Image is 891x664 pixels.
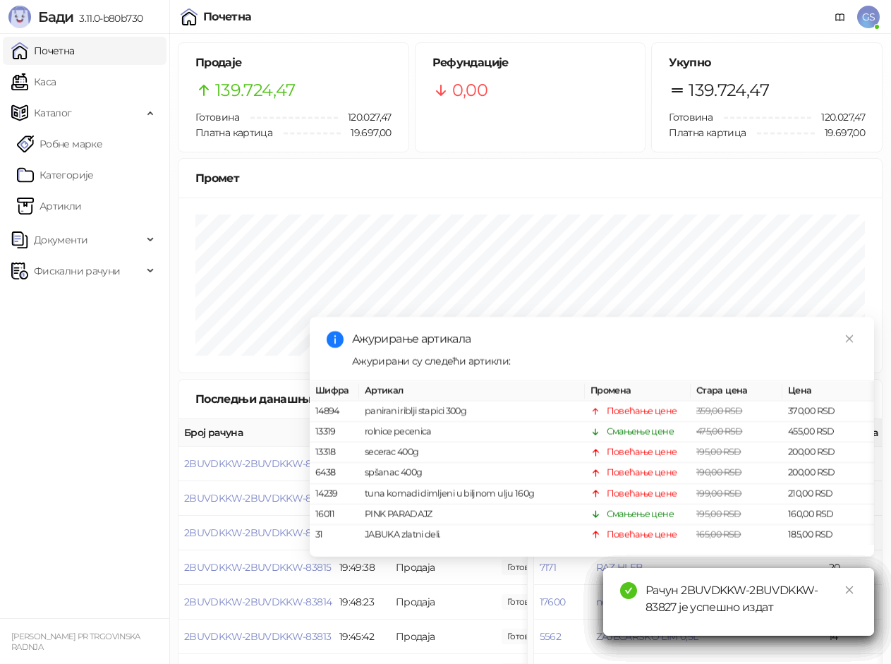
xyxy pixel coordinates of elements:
[452,77,487,104] span: 0,00
[34,226,87,254] span: Документи
[341,125,391,140] span: 19.697,00
[596,630,698,643] button: ZAJECARSKO LIM 0,5L
[502,629,550,644] span: 666,36
[310,463,359,483] td: 6438
[310,422,359,442] td: 13319
[782,422,874,442] td: 455,00 RSD
[359,463,585,483] td: spšanac 400g
[359,505,585,525] td: PINK PARADAJZ
[696,406,743,416] span: 359,00 RSD
[195,126,272,139] span: Платна картица
[782,463,874,483] td: 200,00 RSD
[782,505,874,525] td: 160,00 RSD
[585,381,691,402] th: Промена
[359,525,585,545] td: JABUKA zlatni deli.
[696,529,741,540] span: 165,00 RSD
[184,561,331,574] button: 2BUVDKKW-2BUVDKKW-83815
[73,12,143,25] span: 3.11.0-b80b730
[215,77,296,104] span: 139.724,47
[689,77,769,104] span: 139.724,47
[184,457,332,470] button: 2BUVDKKW-2BUVDKKW-83818
[11,37,75,65] a: Почетна
[352,354,857,369] div: Ажурирани су следећи артикли:
[829,6,851,28] a: Документација
[815,125,865,140] span: 19.697,00
[696,447,741,457] span: 195,00 RSD
[842,331,857,346] a: Close
[540,630,561,643] button: 5562
[359,422,585,442] td: rolnice pecenica
[195,169,865,187] div: Промет
[184,630,331,643] button: 2BUVDKKW-2BUVDKKW-83813
[782,381,874,402] th: Цена
[334,620,390,654] td: 19:45:42
[310,484,359,505] td: 14239
[34,257,120,285] span: Фискални рачуни
[782,484,874,505] td: 210,00 RSD
[432,54,629,71] h5: Рефундације
[334,585,390,620] td: 19:48:23
[359,402,585,422] td: panirani riblji stapici 300g
[34,99,72,127] span: Каталог
[184,526,332,539] button: 2BUVDKKW-2BUVDKKW-83816
[596,596,638,608] button: nescafe 3
[502,594,550,610] span: 810,00
[11,68,56,96] a: Каса
[178,419,334,447] th: Број рачуна
[844,334,854,344] span: close
[310,442,359,463] td: 13318
[195,111,239,123] span: Готовина
[691,381,782,402] th: Стара цена
[696,426,743,437] span: 475,00 RSD
[540,596,566,608] button: 17600
[310,402,359,422] td: 14894
[607,466,677,480] div: Повећање цене
[310,381,359,402] th: Шифра
[184,596,332,608] button: 2BUVDKKW-2BUVDKKW-83814
[782,525,874,545] td: 185,00 RSD
[669,54,865,71] h5: Укупно
[607,528,677,542] div: Повећање цене
[195,54,392,71] h5: Продаје
[11,632,140,652] small: [PERSON_NAME] PR TRGOVINSKA RADNJA
[696,488,742,499] span: 199,00 RSD
[782,402,874,422] td: 370,00 RSD
[811,109,865,125] span: 120.027,47
[352,331,857,348] div: Ажурирање артикала
[310,505,359,525] td: 16011
[8,6,31,28] img: Logo
[390,585,496,620] td: Продаја
[327,331,344,348] span: info-circle
[669,126,746,139] span: Платна картица
[857,6,880,28] span: GS
[17,130,102,158] a: Робне марке
[184,492,331,505] button: 2BUVDKKW-2BUVDKKW-83817
[607,507,674,521] div: Смањење цене
[607,487,677,501] div: Повећање цене
[359,442,585,463] td: secerac 400g
[310,525,359,545] td: 31
[696,509,741,519] span: 195,00 RSD
[669,111,713,123] span: Готовина
[38,8,73,25] span: Бади
[359,381,585,402] th: Артикал
[782,442,874,463] td: 200,00 RSD
[195,390,382,408] div: Последњи данашњи рачуни
[203,11,252,23] div: Почетна
[607,404,677,418] div: Повећање цене
[359,484,585,505] td: tuna komadi dimljeni u biljnom ulju 160g
[17,161,94,189] a: Категорије
[696,467,742,478] span: 190,00 RSD
[607,445,677,459] div: Повећање цене
[607,425,674,439] div: Смањење цене
[390,620,496,654] td: Продаја
[338,109,392,125] span: 120.027,47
